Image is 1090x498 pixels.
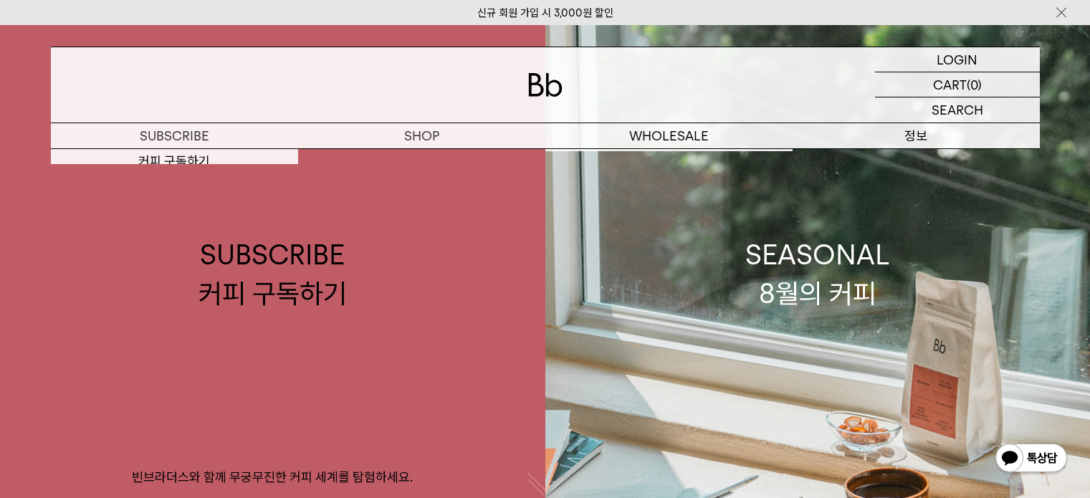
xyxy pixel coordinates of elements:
[199,236,347,312] div: SUBSCRIBE 커피 구독하기
[545,123,793,148] p: WHOLESALE
[528,73,563,97] img: 로고
[875,72,1040,97] a: CART (0)
[51,123,298,148] a: SUBSCRIBE
[545,149,793,173] a: 도매 서비스
[967,72,982,97] p: (0)
[298,123,545,148] a: SHOP
[793,123,1040,148] p: 정보
[875,47,1040,72] a: LOGIN
[994,442,1069,477] img: 카카오톡 채널 1:1 채팅 버튼
[932,97,983,123] p: SEARCH
[51,149,298,173] a: 커피 구독하기
[933,72,967,97] p: CART
[745,236,890,312] div: SEASONAL 8월의 커피
[477,6,613,19] a: 신규 회원 가입 시 3,000원 할인
[937,47,977,72] p: LOGIN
